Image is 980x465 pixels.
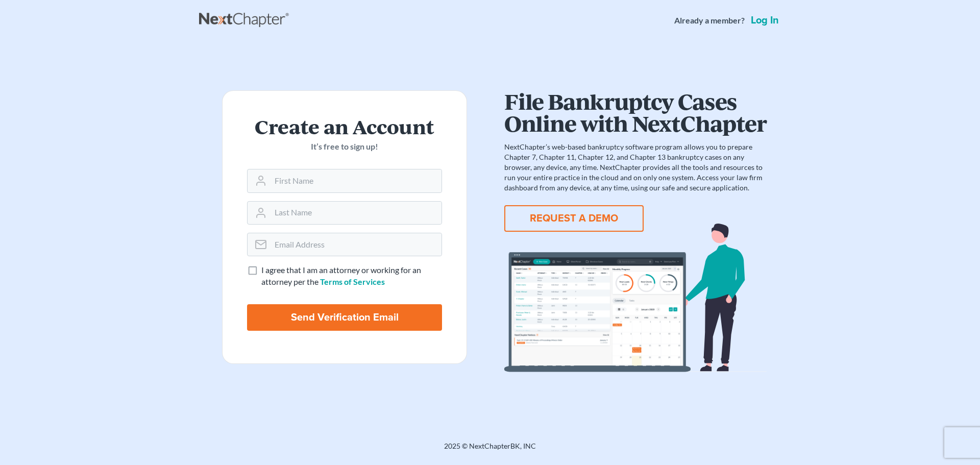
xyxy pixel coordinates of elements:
[504,90,767,134] h1: File Bankruptcy Cases Online with NextChapter
[199,441,781,459] div: 2025 © NextChapterBK, INC
[247,115,442,137] h2: Create an Account
[271,233,442,256] input: Email Address
[504,205,644,232] button: REQUEST A DEMO
[749,15,781,26] a: Log in
[271,202,442,224] input: Last Name
[674,15,745,27] strong: Already a member?
[271,169,442,192] input: First Name
[504,142,767,193] p: NextChapter’s web-based bankruptcy software program allows you to prepare Chapter 7, Chapter 11, ...
[261,265,421,286] span: I agree that I am an attorney or working for an attorney per the
[504,224,767,372] img: dashboard-867a026336fddd4d87f0941869007d5e2a59e2bc3a7d80a2916e9f42c0117099.svg
[247,304,442,331] input: Send Verification Email
[247,141,442,153] p: It’s free to sign up!
[320,277,385,286] a: Terms of Services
